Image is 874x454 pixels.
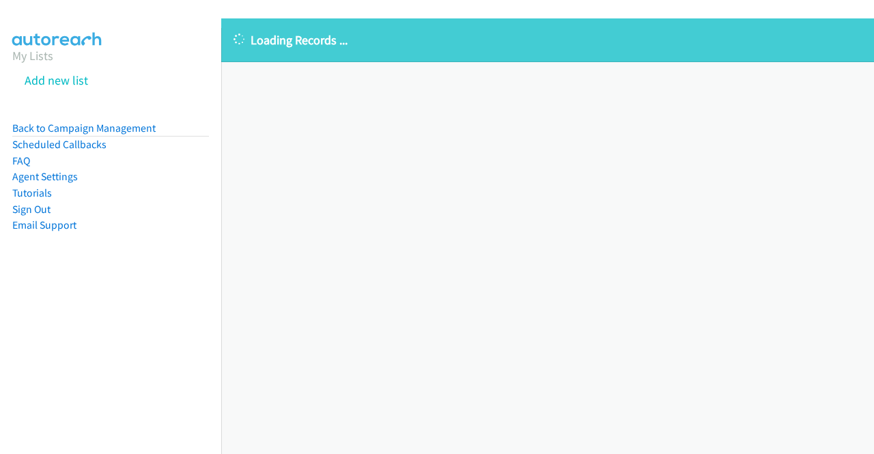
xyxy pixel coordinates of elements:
a: Sign Out [12,203,51,216]
a: FAQ [12,154,30,167]
a: Add new list [25,72,88,88]
a: Tutorials [12,186,52,199]
a: Back to Campaign Management [12,122,156,134]
p: Loading Records ... [234,31,862,49]
a: Email Support [12,218,76,231]
a: Agent Settings [12,170,78,183]
a: Scheduled Callbacks [12,138,107,151]
a: My Lists [12,48,53,63]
